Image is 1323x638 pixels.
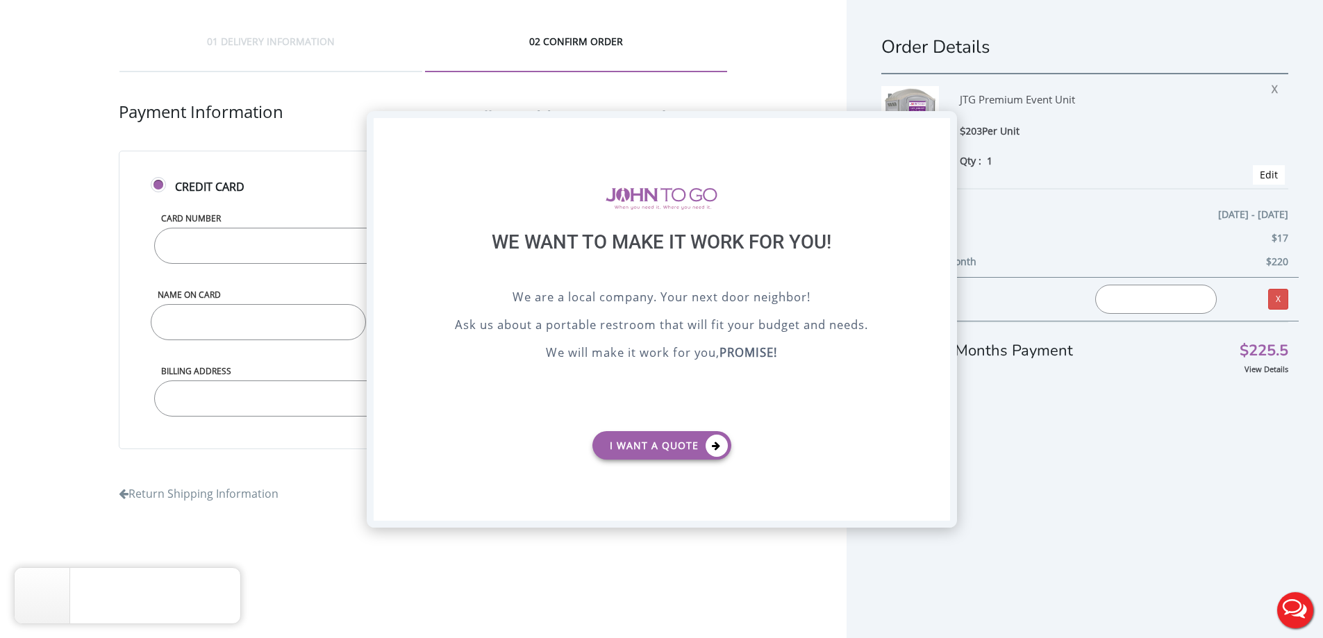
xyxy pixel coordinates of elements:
p: We will make it work for you, [408,344,915,364]
div: X [928,118,949,142]
b: PROMISE! [719,344,777,360]
button: Live Chat [1267,582,1323,638]
p: Ask us about a portable restroom that will fit your budget and needs. [408,316,915,337]
img: logo of viptogo [606,187,717,210]
a: I want a Quote [592,431,731,460]
div: We want to make it work for you! [408,230,915,288]
p: We are a local company. Your next door neighbor! [408,288,915,309]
